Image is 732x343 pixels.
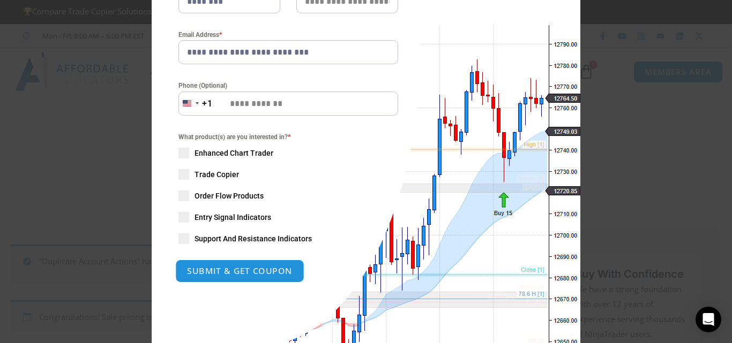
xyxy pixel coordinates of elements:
[195,148,273,158] span: Enhanced Chart Trader
[178,29,398,40] label: Email Address
[696,307,721,332] div: Open Intercom Messenger
[178,132,398,142] span: What product(s) are you interested in?
[178,92,213,116] button: Selected country
[195,190,264,201] span: Order Flow Products
[178,233,398,244] label: Support And Resistance Indicators
[195,233,312,244] span: Support And Resistance Indicators
[202,97,213,111] div: +1
[178,212,398,223] label: Entry Signal Indicators
[195,212,271,223] span: Entry Signal Indicators
[175,260,304,283] button: SUBMIT & GET COUPON
[195,169,239,180] span: Trade Copier
[178,169,398,180] label: Trade Copier
[178,80,398,91] label: Phone (Optional)
[178,148,398,158] label: Enhanced Chart Trader
[178,190,398,201] label: Order Flow Products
